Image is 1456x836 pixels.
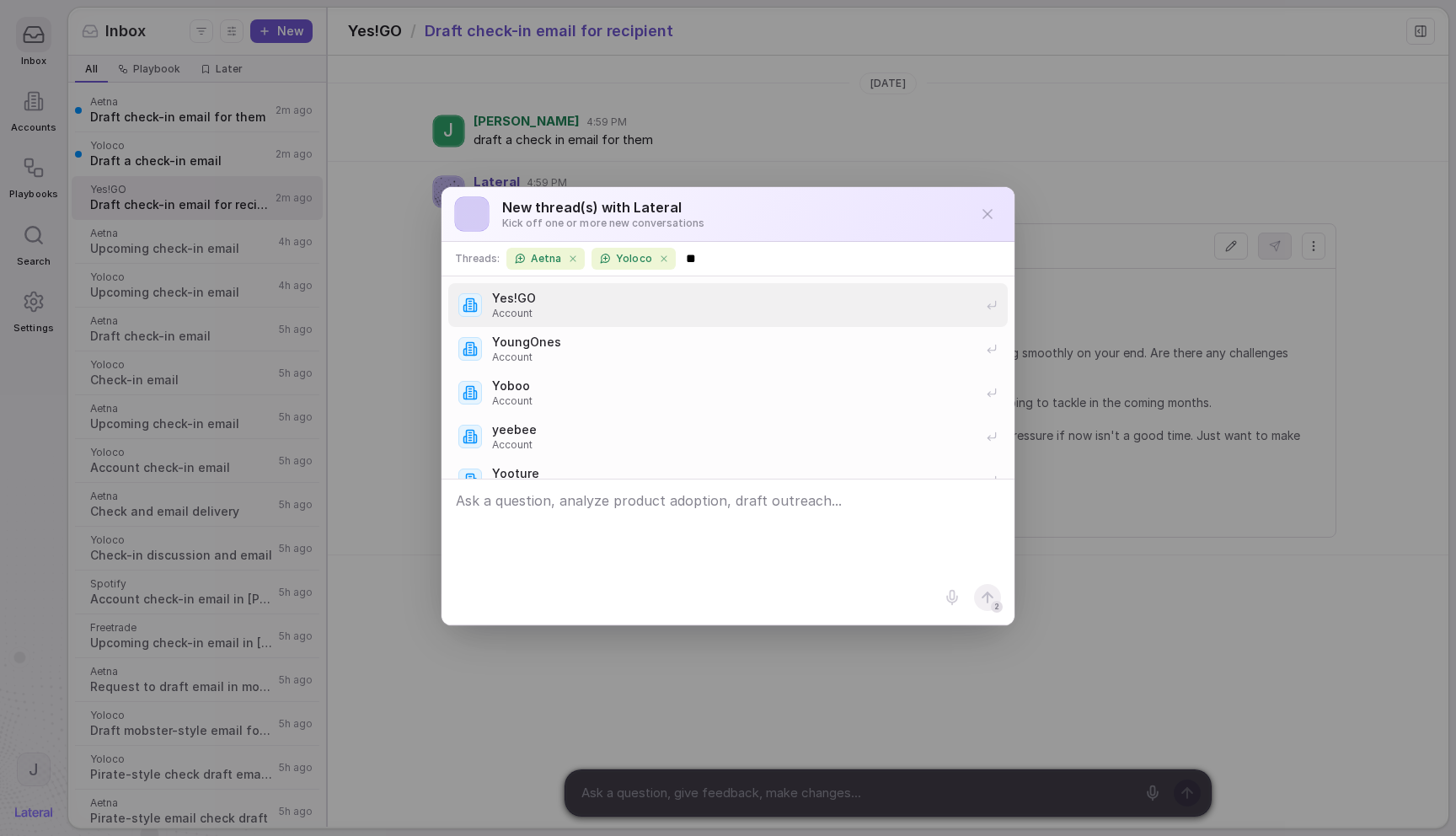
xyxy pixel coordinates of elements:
[492,334,976,351] span: YoungOnes
[492,394,976,408] span: Account
[616,252,651,265] span: Yoloco
[455,252,500,265] span: Threads:
[974,584,1001,611] button: 2
[492,290,976,307] span: Yes!GO
[492,465,976,482] span: Yooture
[502,217,704,230] span: Kick off one or more new conversations
[492,351,976,364] span: Account
[492,421,976,438] span: yeebee
[492,438,976,452] span: Account
[994,600,999,614] span: 2
[502,197,704,217] span: New thread(s) with Lateral
[492,307,976,320] span: Account
[492,378,976,394] span: Yoboo
[531,252,561,265] span: Aetna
